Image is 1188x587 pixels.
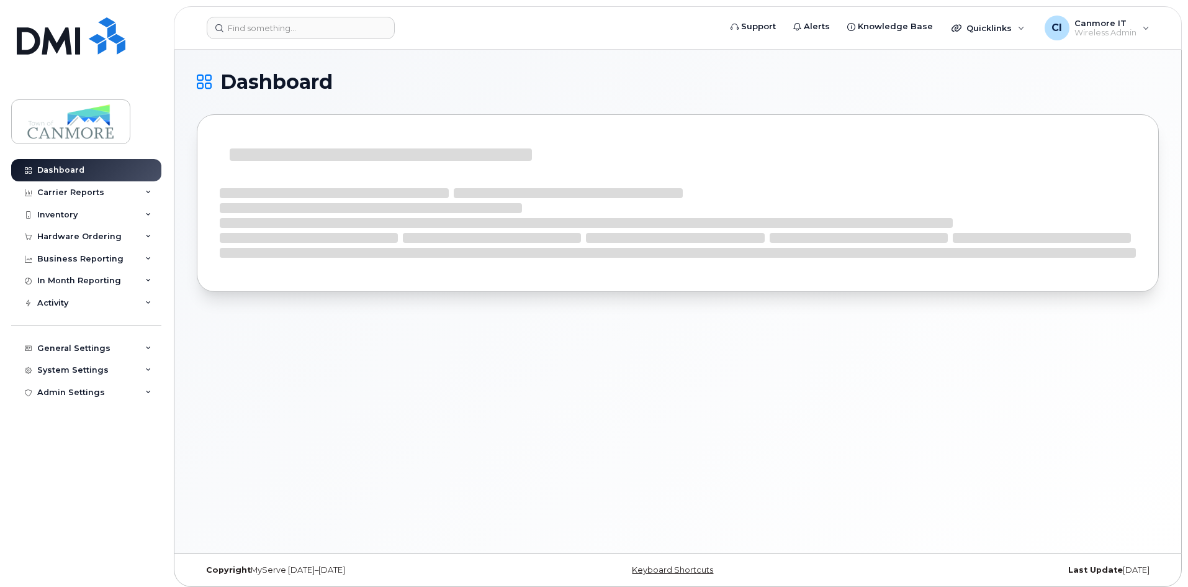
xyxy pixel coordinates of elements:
[220,73,333,91] span: Dashboard
[197,565,518,575] div: MyServe [DATE]–[DATE]
[206,565,251,575] strong: Copyright
[838,565,1159,575] div: [DATE]
[632,565,713,575] a: Keyboard Shortcuts
[1068,565,1123,575] strong: Last Update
